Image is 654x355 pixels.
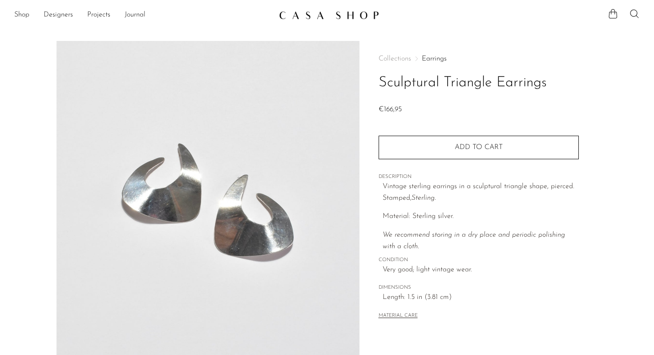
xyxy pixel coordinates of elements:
button: MATERIAL CARE [379,313,418,319]
span: Collections [379,55,411,62]
a: Earrings [422,55,447,62]
span: CONDITION [379,256,579,264]
a: Shop [14,9,29,21]
span: DESCRIPTION [379,173,579,181]
span: Add to cart [455,144,503,151]
p: Vintage sterling earrings in a sculptural triangle shape, pierced. Stamped, [383,181,579,204]
nav: Breadcrumbs [379,55,579,62]
span: Very good; light vintage wear. [383,264,579,276]
a: Designers [44,9,73,21]
span: DIMENSIONS [379,284,579,292]
em: Sterling. [412,194,436,202]
span: Length: 1.5 in (3.81 cm) [383,292,579,303]
span: €166,95 [379,106,402,113]
h1: Sculptural Triangle Earrings [379,72,579,94]
p: Material: Sterling silver. [383,211,579,222]
em: We recommend storing in a dry place and periodic polishing with a cloth. [383,231,565,250]
a: Journal [125,9,145,21]
button: Add to cart [379,136,579,159]
ul: NEW HEADER MENU [14,8,272,23]
a: Projects [87,9,110,21]
nav: Desktop navigation [14,8,272,23]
